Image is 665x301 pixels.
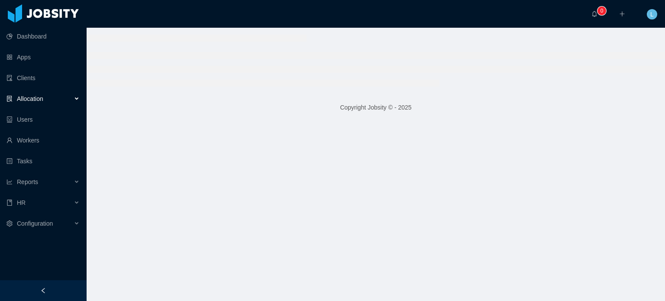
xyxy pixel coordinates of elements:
[619,11,625,17] i: icon: plus
[6,200,13,206] i: icon: book
[591,11,597,17] i: icon: bell
[17,220,53,227] span: Configuration
[597,6,606,15] sup: 0
[6,220,13,227] i: icon: setting
[17,199,26,206] span: HR
[6,132,80,149] a: icon: userWorkers
[6,28,80,45] a: icon: pie-chartDashboard
[6,49,80,66] a: icon: appstoreApps
[6,152,80,170] a: icon: profileTasks
[6,69,80,87] a: icon: auditClients
[17,95,43,102] span: Allocation
[6,96,13,102] i: icon: solution
[17,178,38,185] span: Reports
[6,111,80,128] a: icon: robotUsers
[6,179,13,185] i: icon: line-chart
[87,93,665,123] footer: Copyright Jobsity © - 2025
[650,9,654,19] span: L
